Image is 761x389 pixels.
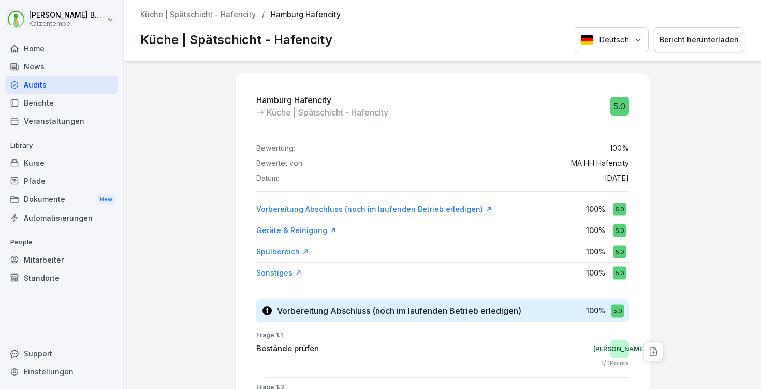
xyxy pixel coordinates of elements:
a: Kurse [5,154,118,172]
p: Bewertet von: [256,159,304,168]
p: 100 % [586,267,605,278]
a: Pfade [5,172,118,190]
div: 5.0 [613,224,626,237]
a: Veranstaltungen [5,112,118,130]
div: 5.0 [610,97,629,116]
button: Bericht herunterladen [654,27,744,53]
div: 5.0 [613,203,626,215]
p: Hamburg Hafencity [256,94,388,106]
p: Küche | Spätschicht - Hafencity [140,31,332,49]
div: Dokumente [5,190,118,209]
p: Küche | Spätschicht - Hafencity [267,106,388,119]
div: Bericht herunterladen [660,34,739,46]
a: Mitarbeiter [5,251,118,269]
p: Deutsch [599,34,629,46]
img: Deutsch [580,35,594,45]
p: Library [5,137,118,154]
div: 5.0 [613,266,626,279]
div: [PERSON_NAME] [610,340,629,358]
p: 100 % [586,305,605,316]
div: New [97,194,115,206]
p: 1 / 1 Points [601,358,629,368]
p: Bestände prüfen [256,343,319,355]
a: Geräte & Reinigung [256,225,336,236]
a: Standorte [5,269,118,287]
p: Datum: [256,174,279,183]
a: News [5,57,118,76]
p: 100 % [586,225,605,236]
p: [DATE] [605,174,629,183]
div: 5.0 [613,245,626,258]
div: 1 [262,306,272,315]
a: Einstellungen [5,363,118,381]
p: MA HH Hafencity [571,159,629,168]
a: Berichte [5,94,118,112]
button: Language [574,27,649,53]
a: Automatisierungen [5,209,118,227]
a: Audits [5,76,118,94]
p: Bewertung: [256,144,295,153]
p: / [262,10,265,19]
p: Hamburg Hafencity [271,10,341,19]
p: Katzentempel [29,20,105,27]
p: Frage 1.1 [256,330,629,340]
h3: Vorbereitung Abschluss (noch im laufenden Betrieb erledigen) [277,305,521,316]
a: Sonstiges [256,268,302,278]
p: People [5,234,118,251]
p: 100 % [610,144,629,153]
p: [PERSON_NAME] Benedix [29,11,105,20]
a: DokumenteNew [5,190,118,209]
p: 100 % [586,204,605,214]
a: Vorbereitung Abschluss (noch im laufenden Betrieb erledigen) [256,204,492,214]
div: 5.0 [611,304,624,317]
a: Home [5,39,118,57]
p: 100 % [586,246,605,257]
a: Spülbereich [256,247,309,257]
a: Küche | Spätschicht - Hafencity [140,10,256,19]
div: Support [5,344,118,363]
